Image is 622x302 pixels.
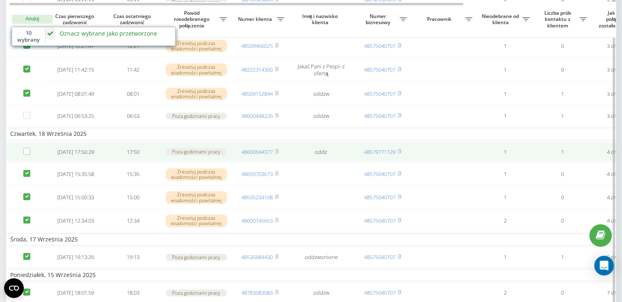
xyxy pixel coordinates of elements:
[241,42,273,50] a: 48509466025
[364,217,395,224] a: 48575040707
[104,163,162,185] td: 15:35
[47,187,104,208] td: [DATE] 15:00:33
[288,58,354,81] td: Jakaś Pani z Pespi- z ofertą
[476,58,534,81] td: 1
[241,253,273,261] a: 48535684430
[534,35,591,57] td: 0
[594,256,614,275] div: Open Intercom Messenger
[364,112,395,119] a: 48575040707
[241,148,273,156] a: 48600644377
[476,35,534,57] td: 1
[476,187,534,208] td: 1
[104,247,162,267] td: 19:13
[538,10,579,29] span: Liczba prób kontaktu z klientem
[295,13,347,26] span: Imię i nazwisko klienta
[241,289,273,296] a: 48783083083
[288,142,354,162] td: oddz
[288,83,354,105] td: oddzw
[47,83,104,105] td: [DATE] 08:01:49
[104,142,162,162] td: 17:50
[47,58,104,81] td: [DATE] 11:42:15
[241,170,273,178] a: 48693703673
[241,194,273,201] a: 48535234108
[476,83,534,105] td: 1
[534,83,591,105] td: 1
[364,66,395,73] a: 48575040707
[358,13,400,26] span: Numer biznesowy
[104,106,162,126] td: 06:53
[104,187,162,208] td: 15:00
[476,142,534,162] td: 1
[534,142,591,162] td: 1
[364,253,395,261] a: 48575040707
[534,187,591,208] td: 0
[476,106,534,126] td: 1
[476,163,534,185] td: 1
[166,148,227,155] div: Poza godzinami pracy
[241,66,273,73] a: 48222314300
[111,13,155,26] span: Czas ostatniego zadzwonić
[534,247,591,267] td: 1
[534,106,591,126] td: 1
[47,35,104,57] td: [DATE] 12:21:47
[166,191,227,203] div: Zresetuj podczas wiadomości powitalnej
[12,15,53,24] button: Anuluj
[47,247,104,267] td: [DATE] 19:13:26
[104,35,162,57] td: 12:21
[166,10,220,29] span: Powód nieodebranego połączenia
[47,163,104,185] td: [DATE] 15:35:58
[47,210,104,232] td: [DATE] 12:34:03
[166,254,227,261] div: Poza godzinami pracy
[241,90,273,97] a: 48509152844
[241,112,273,119] a: 48600448226
[534,210,591,232] td: 0
[4,278,24,298] button: Open CMP widget
[166,63,227,76] div: Zresetuj podczas wiadomości powitalnej
[288,106,354,126] td: oddzw
[235,16,277,23] span: Numer klienta
[534,163,591,185] td: 0
[364,194,395,201] a: 48575040707
[364,170,395,178] a: 48575040707
[166,214,227,227] div: Zresetuj podczas wiadomości powitalnej
[166,88,227,100] div: Zresetuj podczas wiadomości powitalnej
[47,106,104,126] td: [DATE] 06:53:25
[364,289,395,296] a: 48575040707
[166,168,227,180] div: Zresetuj podczas wiadomości powitalnej
[288,247,354,267] td: oddzwonione
[476,247,534,267] td: 1
[364,148,395,156] a: 48579771129
[104,58,162,81] td: 11:42
[47,142,104,162] td: [DATE] 17:50:29
[104,210,162,232] td: 12:34
[12,27,45,45] div: 10 wybrany
[364,90,395,97] a: 48575040707
[166,40,227,52] div: Zresetuj podczas wiadomości powitalnej
[166,289,227,296] div: Poza godzinami pracy
[241,217,273,224] a: 48600745653
[104,83,162,105] td: 08:01
[481,13,522,26] span: Nieodebrane od klienta
[364,42,395,50] a: 48575040707
[60,29,157,37] div: Oznacz wybrane jako przetworzone
[415,16,465,23] span: Pracownik
[534,58,591,81] td: 0
[166,113,227,119] div: Poza godzinami pracy
[476,210,534,232] td: 2
[54,13,98,26] span: Czas pierwszego zadzwonić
